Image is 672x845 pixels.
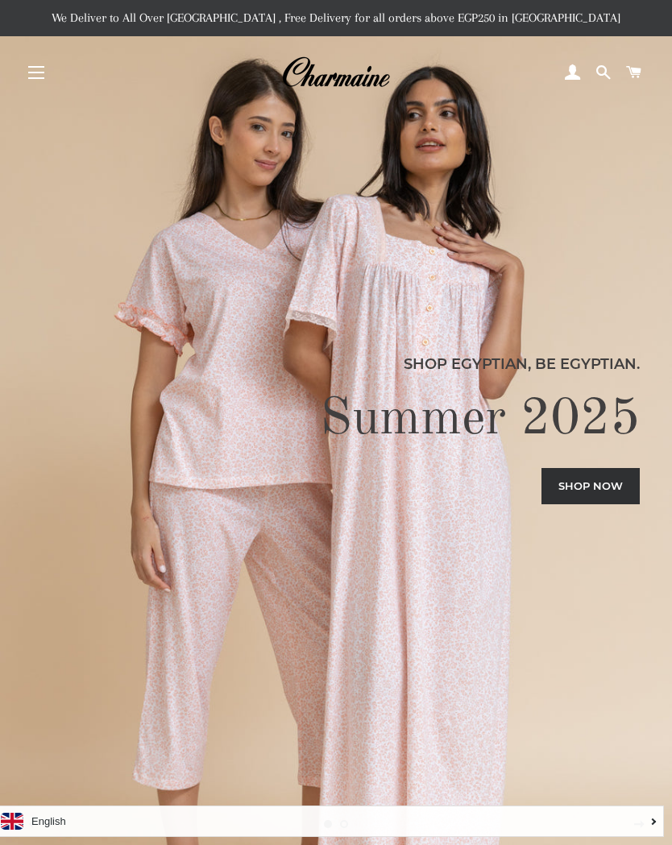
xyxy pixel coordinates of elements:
[619,805,659,845] button: Next slide
[541,468,640,503] a: Shop now
[281,55,390,90] img: Charmaine Egypt
[15,805,55,845] button: Previous slide
[1,813,655,830] a: English
[32,387,641,452] h2: Summer 2025
[32,353,641,375] p: Shop Egyptian, Be Egyptian.
[31,816,66,826] i: English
